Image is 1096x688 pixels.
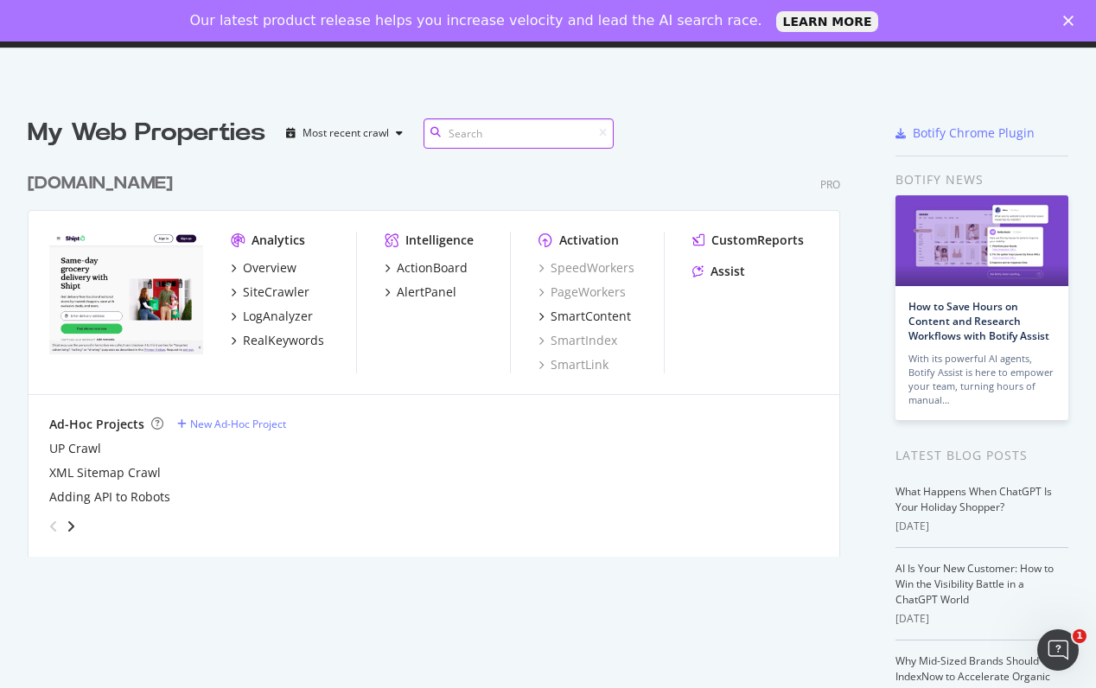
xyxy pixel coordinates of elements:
[895,124,1035,142] a: Botify Chrome Plugin
[895,446,1068,465] div: Latest Blog Posts
[692,263,745,280] a: Assist
[538,308,631,325] a: SmartContent
[385,283,456,301] a: AlertPanel
[243,332,324,349] div: RealKeywords
[710,263,745,280] div: Assist
[243,259,296,277] div: Overview
[895,561,1054,607] a: AI Is Your New Customer: How to Win the Visibility Battle in a ChatGPT World
[231,308,313,325] a: LogAnalyzer
[895,195,1068,286] img: How to Save Hours on Content and Research Workflows with Botify Assist
[538,259,634,277] a: SpeedWorkers
[49,440,101,457] a: UP Crawl
[692,232,804,249] a: CustomReports
[49,416,144,433] div: Ad-Hoc Projects
[385,259,468,277] a: ActionBoard
[28,171,173,196] div: [DOMAIN_NAME]
[243,283,309,301] div: SiteCrawler
[279,119,410,147] button: Most recent crawl
[908,352,1055,407] div: With its powerful AI agents, Botify Assist is here to empower your team, turning hours of manual…
[1037,629,1079,671] iframe: Intercom live chat
[1063,16,1080,26] div: Close
[231,332,324,349] a: RealKeywords
[424,118,614,149] input: Search
[177,417,286,431] a: New Ad-Hoc Project
[538,356,609,373] a: SmartLink
[49,464,161,481] a: XML Sitemap Crawl
[28,116,265,150] div: My Web Properties
[243,308,313,325] div: LogAnalyzer
[252,232,305,249] div: Analytics
[895,519,1068,534] div: [DATE]
[908,299,1049,343] a: How to Save Hours on Content and Research Workflows with Botify Assist
[190,417,286,431] div: New Ad-Hoc Project
[820,177,840,192] div: Pro
[711,232,804,249] div: CustomReports
[895,484,1052,514] a: What Happens When ChatGPT Is Your Holiday Shopper?
[538,283,626,301] a: PageWorkers
[405,232,474,249] div: Intelligence
[1073,629,1086,643] span: 1
[28,171,180,196] a: [DOMAIN_NAME]
[303,128,389,138] div: Most recent crawl
[42,513,65,540] div: angle-left
[551,308,631,325] div: SmartContent
[776,11,879,32] a: LEARN MORE
[397,259,468,277] div: ActionBoard
[895,611,1068,627] div: [DATE]
[28,150,854,557] div: grid
[895,170,1068,189] div: Botify news
[397,283,456,301] div: AlertPanel
[231,283,309,301] a: SiteCrawler
[65,518,77,535] div: angle-right
[913,124,1035,142] div: Botify Chrome Plugin
[190,12,762,29] div: Our latest product release helps you increase velocity and lead the AI search race.
[49,488,170,506] a: Adding API to Robots
[538,332,617,349] a: SmartIndex
[49,232,203,354] img: www.shipt.com
[231,259,296,277] a: Overview
[559,232,619,249] div: Activation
